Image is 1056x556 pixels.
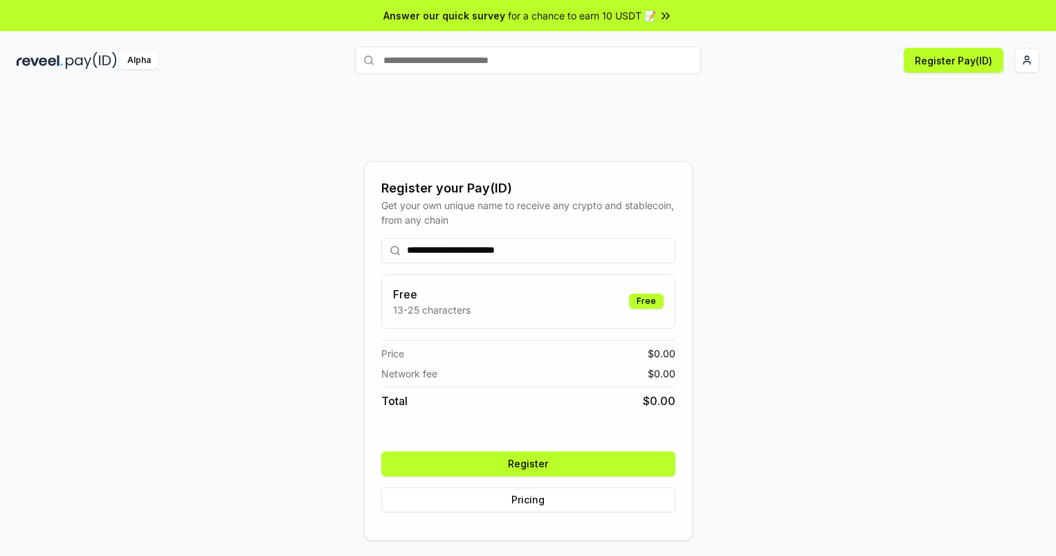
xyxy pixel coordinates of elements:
[629,294,664,309] div: Free
[393,286,471,303] h3: Free
[381,451,675,476] button: Register
[381,366,437,381] span: Network fee
[381,198,675,227] div: Get your own unique name to receive any crypto and stablecoin, from any chain
[648,366,675,381] span: $ 0.00
[381,487,675,512] button: Pricing
[17,52,63,69] img: reveel_dark
[904,48,1003,73] button: Register Pay(ID)
[393,303,471,317] p: 13-25 characters
[508,8,656,23] span: for a chance to earn 10 USDT 📝
[381,393,408,409] span: Total
[66,52,117,69] img: pay_id
[383,8,505,23] span: Answer our quick survey
[120,52,158,69] div: Alpha
[381,346,404,361] span: Price
[381,179,675,198] div: Register your Pay(ID)
[648,346,675,361] span: $ 0.00
[643,393,675,409] span: $ 0.00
